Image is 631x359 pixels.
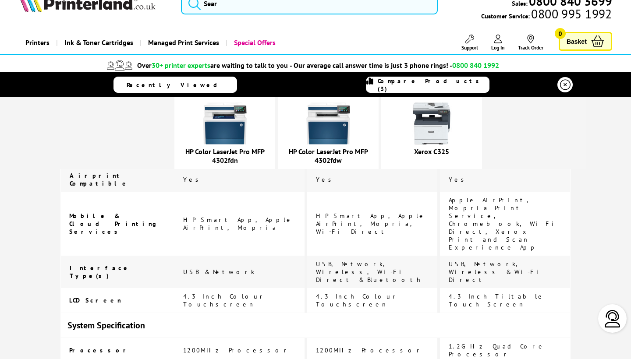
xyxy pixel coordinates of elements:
[449,196,559,251] span: Apple AirPrint, Mopria Print Service, Chromebook, Wi-Fi Direct, Xerox Print and Scan Experience App
[491,44,505,51] span: Log In
[316,176,336,183] span: Yes
[70,264,131,280] span: Interface Type(s)
[140,32,226,54] a: Managed Print Services
[567,35,587,47] span: Basket
[378,77,489,93] span: Compare Products (3)
[604,310,621,327] img: user-headset-light.svg
[414,147,449,156] a: Xerox C325
[481,10,612,20] span: Customer Service:
[452,61,499,70] span: 0800 840 1992
[316,292,399,308] span: 4.3 Inch Colour Touchscreen
[530,10,612,18] span: 0800 995 1992
[185,147,265,165] a: HP Color LaserJet Pro MFP 4302fdn
[316,346,423,354] span: 1200MHz Processor
[449,260,543,284] span: USB, Network, Wireless & Wi-Fi Direct
[69,212,159,236] span: Mobile & Cloud Printing Services
[183,292,266,308] span: 4.3 Inch Colour Touchscreen
[366,77,489,93] a: Compare Products (3)
[64,32,133,54] span: Ink & Toner Cartridges
[491,35,505,51] a: Log In
[559,32,612,51] a: Basket 0
[70,172,129,187] span: Airprint Compatible
[555,28,566,39] span: 0
[183,176,203,183] span: Yes
[69,296,121,304] span: LCD Screen
[183,268,255,276] span: USB & Network
[289,147,368,165] a: HP Color LaserJet Pro MFP 4302fdw
[410,102,454,145] img: xerox-c325-front-small.jpg
[19,32,56,54] a: Printers
[449,342,545,358] span: 1.2GHz Quad Core Processor
[113,77,237,93] a: Recently Viewed
[226,32,282,54] a: Special Offers
[290,61,499,70] span: - Our average call answer time is just 3 phone rings! -
[316,212,426,236] span: HP Smart App, Apple AirPrint, Mopria, Wi-Fi Direct
[67,320,145,331] span: System Specification
[461,44,478,51] span: Support
[461,35,478,51] a: Support
[449,292,545,308] span: 4.3 Inch Tiltable Touch Screen
[56,32,140,54] a: Ink & Toner Cartridges
[137,61,288,70] span: Over are waiting to talk to you
[306,102,350,145] img: HP-4302fdw-Front-Main-Small.jpg
[316,260,422,284] span: USB, Network, Wireless, Wi-Fi Direct & Bluetooth
[449,176,469,183] span: Yes
[127,81,226,89] span: Recently Viewed
[152,61,210,70] span: 30+ printer experts
[183,216,293,232] span: HP Smart App, Apple AirPrint, Mopria
[203,102,247,145] img: HP-4302fdn-Front-Main-Small.jpg
[518,35,543,51] a: Track Order
[183,346,290,354] span: 1200MHz Processor
[69,346,131,354] span: Processor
